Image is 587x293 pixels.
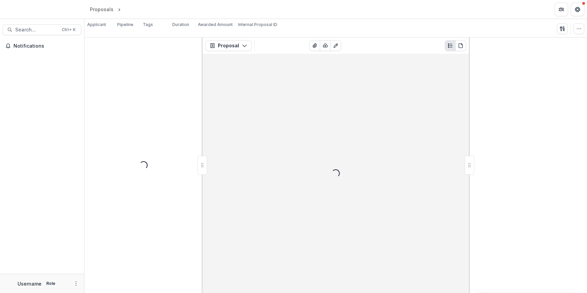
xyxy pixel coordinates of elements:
[172,22,189,28] p: Duration
[44,280,57,287] p: Role
[205,40,252,51] button: Proposal
[60,26,77,33] div: Ctrl + K
[143,22,153,28] p: Tags
[571,3,584,16] button: Get Help
[14,43,79,49] span: Notifications
[455,40,466,51] button: PDF view
[90,6,113,13] div: Proposals
[309,40,320,51] button: View Attached Files
[555,3,568,16] button: Partners
[3,24,81,35] button: Search...
[87,4,151,14] nav: breadcrumb
[238,22,277,28] p: Internal Proposal ID
[15,27,58,33] span: Search...
[3,41,81,51] button: Notifications
[87,4,116,14] a: Proposals
[445,40,456,51] button: Plaintext view
[330,40,341,51] button: Edit as form
[87,22,106,28] p: Applicant
[18,280,42,287] p: Username
[198,22,233,28] p: Awarded Amount
[72,279,80,288] button: More
[117,22,133,28] p: Pipeline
